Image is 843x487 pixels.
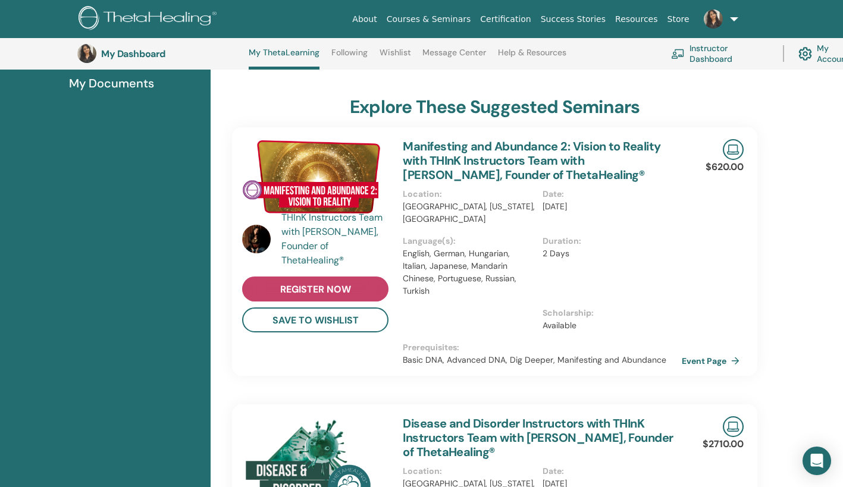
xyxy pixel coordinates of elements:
[543,247,675,260] p: 2 Days
[671,49,685,59] img: chalkboard-teacher.svg
[403,341,682,354] p: Prerequisites :
[242,225,271,253] img: default.jpg
[798,44,812,64] img: cog.svg
[706,160,744,174] p: $620.00
[682,352,744,370] a: Event Page
[331,48,368,67] a: Following
[703,437,744,451] p: $2710.00
[403,188,535,200] p: Location :
[242,139,388,214] img: Manifesting and Abundance 2: Vision to Reality
[242,277,388,301] a: register now
[101,48,220,59] h3: My Dashboard
[663,8,694,30] a: Store
[347,8,381,30] a: About
[543,465,675,477] p: Date :
[543,307,675,319] p: Scholarship :
[280,283,351,296] span: register now
[610,8,663,30] a: Resources
[79,6,221,33] img: logo.png
[543,319,675,332] p: Available
[536,8,610,30] a: Success Stories
[403,247,535,297] p: English, German, Hungarian, Italian, Japanese, Mandarin Chinese, Portuguese, Russian, Turkish
[723,416,744,437] img: Live Online Seminar
[69,74,154,92] span: My Documents
[475,8,535,30] a: Certification
[704,10,723,29] img: default.jpg
[403,139,660,183] a: Manifesting and Abundance 2: Vision to Reality with THInK Instructors Team with [PERSON_NAME], Fo...
[498,48,566,67] a: Help & Resources
[380,48,411,67] a: Wishlist
[422,48,486,67] a: Message Center
[249,48,319,70] a: My ThetaLearning
[671,40,769,67] a: Instructor Dashboard
[543,235,675,247] p: Duration :
[242,307,388,332] button: save to wishlist
[403,235,535,247] p: Language(s) :
[281,210,391,268] a: THInK Instructors Team with [PERSON_NAME], Founder of ThetaHealing®
[543,200,675,213] p: [DATE]
[382,8,476,30] a: Courses & Seminars
[403,416,673,460] a: Disease and Disorder Instructors with THInK Instructors Team with [PERSON_NAME], Founder of Theta...
[543,188,675,200] p: Date :
[803,447,831,475] div: Open Intercom Messenger
[723,139,744,160] img: Live Online Seminar
[403,200,535,225] p: [GEOGRAPHIC_DATA], [US_STATE], [GEOGRAPHIC_DATA]
[350,96,640,118] h3: explore these suggested seminars
[77,44,96,63] img: default.jpg
[403,354,682,366] p: Basic DNA, Advanced DNA, Dig Deeper, Manifesting and Abundance
[403,465,535,477] p: Location :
